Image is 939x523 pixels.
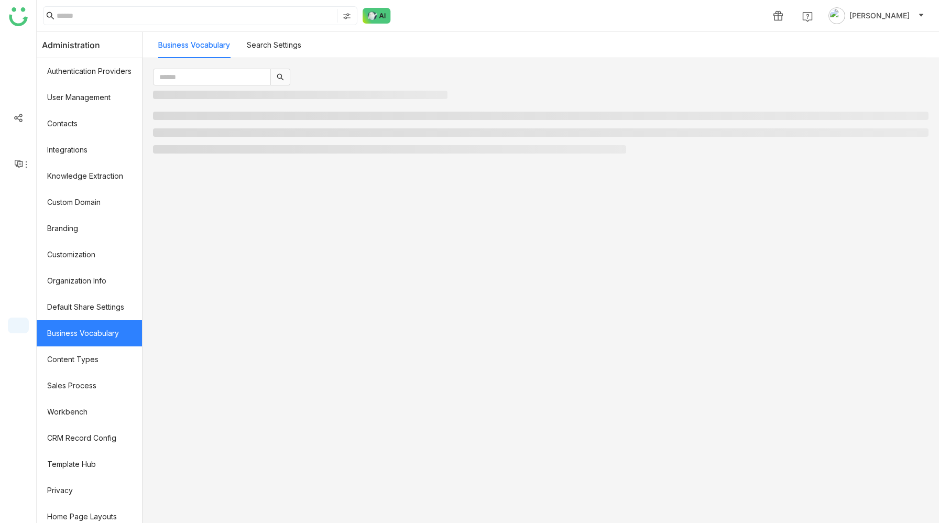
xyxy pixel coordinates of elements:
span: Administration [42,32,100,58]
a: Privacy [37,477,142,504]
img: help.svg [802,12,813,22]
img: search-type.svg [343,12,351,20]
a: Sales Process [37,373,142,399]
a: Branding [37,215,142,242]
img: ask-buddy-normal.svg [363,8,391,24]
img: avatar [828,7,845,24]
a: Template Hub [37,451,142,477]
a: Workbench [37,399,142,425]
a: CRM Record Config [37,425,142,451]
a: Integrations [37,137,142,163]
a: User Management [37,84,142,111]
a: Authentication Providers [37,58,142,84]
a: Organization Info [37,268,142,294]
a: Search Settings [247,40,301,49]
span: [PERSON_NAME] [849,10,910,21]
a: Customization [37,242,142,268]
a: Contacts [37,111,142,137]
img: logo [9,7,28,26]
a: Business Vocabulary [37,320,142,346]
button: [PERSON_NAME] [826,7,926,24]
a: Business Vocabulary [158,40,230,49]
a: Default Share Settings [37,294,142,320]
a: Content Types [37,346,142,373]
a: Custom Domain [37,189,142,215]
a: Knowledge Extraction [37,163,142,189]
